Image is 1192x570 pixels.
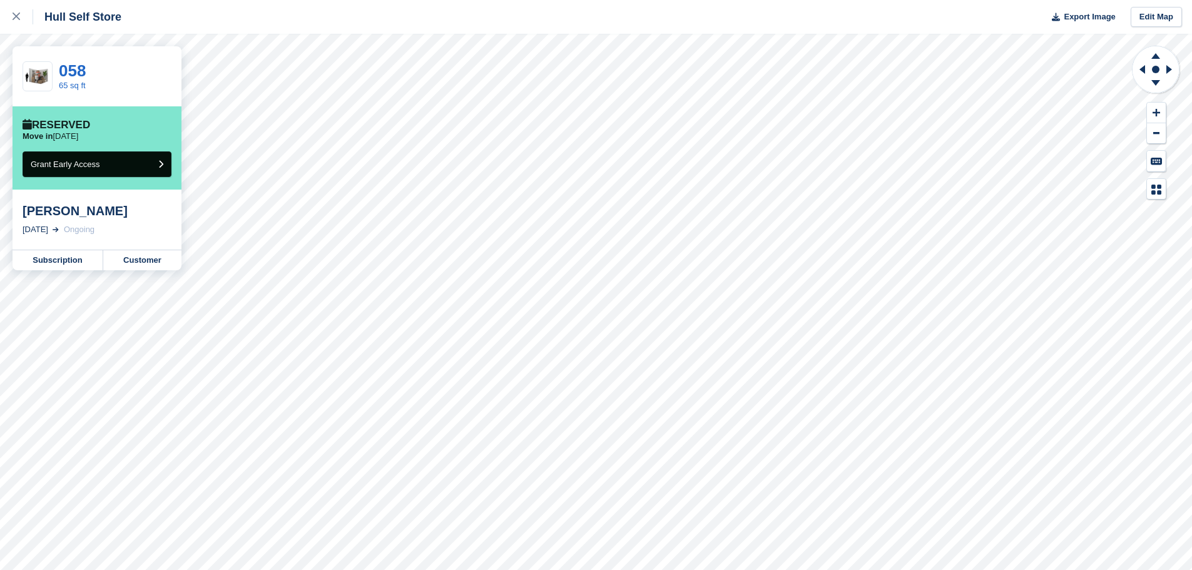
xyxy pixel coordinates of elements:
[23,223,48,236] div: [DATE]
[23,66,52,88] img: 64-sqft-unit.jpg
[1147,179,1166,200] button: Map Legend
[53,227,59,232] img: arrow-right-light-icn-cde0832a797a2874e46488d9cf13f60e5c3a73dbe684e267c42b8395dfbc2abf.svg
[23,119,90,131] div: Reserved
[13,250,103,270] a: Subscription
[59,61,86,80] a: 058
[1131,7,1182,28] a: Edit Map
[23,131,53,141] span: Move in
[59,81,86,90] a: 65 sq ft
[23,131,78,141] p: [DATE]
[23,151,171,177] button: Grant Early Access
[64,223,94,236] div: Ongoing
[31,160,100,169] span: Grant Early Access
[1064,11,1115,23] span: Export Image
[23,203,171,218] div: [PERSON_NAME]
[1147,103,1166,123] button: Zoom In
[1044,7,1116,28] button: Export Image
[1147,151,1166,171] button: Keyboard Shortcuts
[33,9,121,24] div: Hull Self Store
[1147,123,1166,144] button: Zoom Out
[103,250,181,270] a: Customer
